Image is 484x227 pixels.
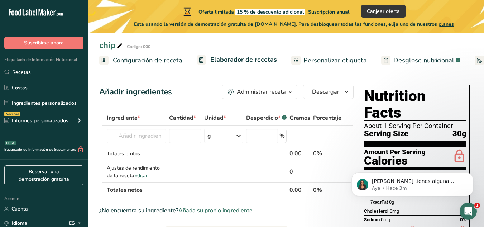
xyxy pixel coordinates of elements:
[99,86,172,98] div: Añadir ingredientes
[107,164,166,179] div: Ajustes de rendimiento de la receta
[204,114,226,122] span: Unidad
[197,52,277,69] a: Elaborador de recetas
[364,208,389,214] span: Cholesterol
[4,37,83,49] button: Suscribirse ahora
[99,39,124,52] div: chip
[222,85,297,99] button: Administrar receta
[303,85,354,99] button: Descargar
[5,141,16,145] div: BETA
[289,167,310,176] div: 0
[107,150,166,157] div: Totales brutos
[4,112,20,116] div: Novedad
[364,88,466,121] h1: Nutrition Facts
[393,56,454,65] span: Desglose nutricional
[246,114,287,122] div: Desperdicio
[134,20,454,28] span: Está usando la versión de demostración gratuita de [DOMAIN_NAME]. Para desbloquear todas las func...
[364,149,426,156] div: Amount Per Serving
[364,217,380,222] span: Sodium
[237,88,286,96] div: Administrar receta
[182,7,349,16] div: Oferta limitada
[452,129,466,138] span: 30g
[289,149,310,158] div: 0.00
[367,8,400,15] span: Canjear oferta
[289,114,310,122] span: Gramos
[364,156,426,166] div: Calories
[364,129,408,138] span: Serving Size
[364,122,466,129] div: About 1 Serving Per Container
[312,88,339,96] span: Descargar
[341,157,484,208] iframe: Intercom notifications mensaje
[4,165,83,185] a: Reservar una demostración gratuita
[210,55,277,65] span: Elaborador de recetas
[303,56,367,65] span: Personalizar etiqueta
[134,172,148,179] span: Editar
[107,114,140,122] span: Ingrediente
[381,52,460,68] a: Desglose nutricional
[235,9,305,15] span: 15 % de descuento adicional
[390,208,399,214] span: 0mg
[99,206,354,215] div: ¿No encuentra su ingrediente?
[308,9,349,15] span: Suscripción anual
[381,217,390,222] span: 0mg
[99,52,182,68] a: Configuración de receta
[361,5,406,18] button: Canjear oferta
[105,182,288,197] th: Totales netos
[107,129,166,143] input: Añadir ingrediente
[313,149,341,158] div: 0%
[288,182,312,197] th: 0.00
[207,132,211,140] div: g
[178,206,253,215] span: Añada su propio ingrediente
[312,182,343,197] th: 0%
[4,117,68,124] div: Informes personalizados
[127,43,150,50] div: Código: 000
[313,114,341,122] span: Porcentaje
[169,114,196,122] span: Cantidad
[474,203,480,208] span: 1
[291,52,367,68] a: Personalizar etiqueta
[460,203,477,220] iframe: Intercom live chat
[113,56,182,65] span: Configuración de receta
[439,21,454,28] span: planes
[24,39,64,47] span: Suscribirse ahora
